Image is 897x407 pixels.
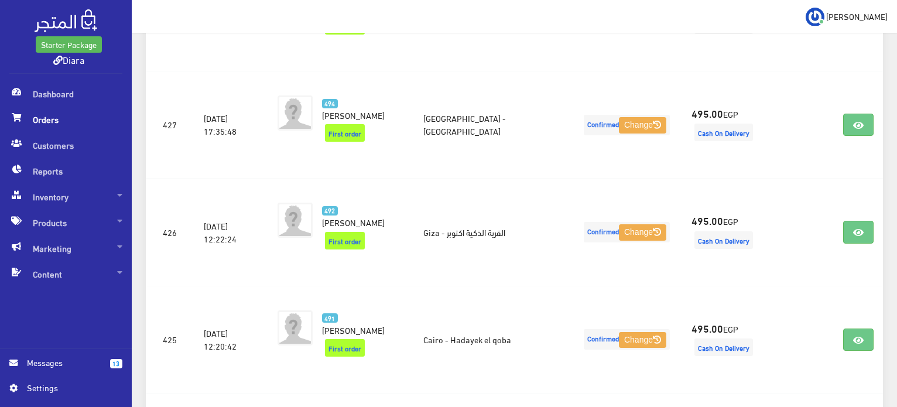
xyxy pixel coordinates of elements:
td: EGP [682,71,770,179]
a: 491 [PERSON_NAME] [322,310,395,336]
a: ... [PERSON_NAME] [806,7,888,26]
span: Cash On Delivery [694,124,753,141]
strong: 495.00 [691,320,723,336]
span: 13 [110,359,122,368]
span: Cash On Delivery [694,338,753,356]
img: . [35,9,97,32]
td: Cairo - Hadayek el qoba [414,286,571,393]
a: 492 [PERSON_NAME] [322,203,395,228]
td: Giza - القرية الذكية اكتوبر [414,179,571,286]
span: [PERSON_NAME] [322,214,385,230]
span: [PERSON_NAME] [322,107,385,123]
td: [DATE] 12:22:24 [194,179,259,286]
span: Confirmed [584,115,670,135]
a: Settings [9,381,122,400]
span: Products [9,210,122,235]
td: 425 [146,286,194,393]
a: 13 Messages [9,356,122,381]
span: Reports [9,158,122,184]
td: EGP [682,179,770,286]
td: [GEOGRAPHIC_DATA] - [GEOGRAPHIC_DATA] [414,71,571,179]
button: Change [619,117,666,134]
span: 494 [322,99,338,109]
span: Orders [9,107,122,132]
img: ... [806,8,824,26]
span: 492 [322,206,338,216]
span: First order [325,124,365,142]
td: 426 [146,179,194,286]
span: Inventory [9,184,122,210]
span: Dashboard [9,81,122,107]
span: 491 [322,313,338,323]
span: Settings [27,381,112,394]
a: Diara [53,51,84,68]
img: avatar.png [278,310,313,346]
span: Content [9,261,122,287]
td: EGP [682,286,770,393]
span: Marketing [9,235,122,261]
strong: 495.00 [691,213,723,228]
span: Confirmed [584,329,670,350]
span: [PERSON_NAME] [826,9,888,23]
span: Customers [9,132,122,158]
span: First order [325,339,365,357]
img: avatar.png [278,203,313,238]
span: Cash On Delivery [694,231,753,249]
strong: 495.00 [691,105,723,121]
button: Change [619,332,666,348]
span: Confirmed [584,222,670,242]
td: [DATE] 17:35:48 [194,71,259,179]
span: First order [325,232,365,249]
td: 427 [146,71,194,179]
a: Starter Package [36,36,102,53]
span: Messages [27,356,101,369]
td: [DATE] 12:20:42 [194,286,259,393]
button: Change [619,224,666,241]
img: avatar.png [278,95,313,131]
a: 494 [PERSON_NAME] [322,95,395,121]
iframe: Drift Widget Chat Controller [838,327,883,371]
span: [PERSON_NAME] [322,322,385,338]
